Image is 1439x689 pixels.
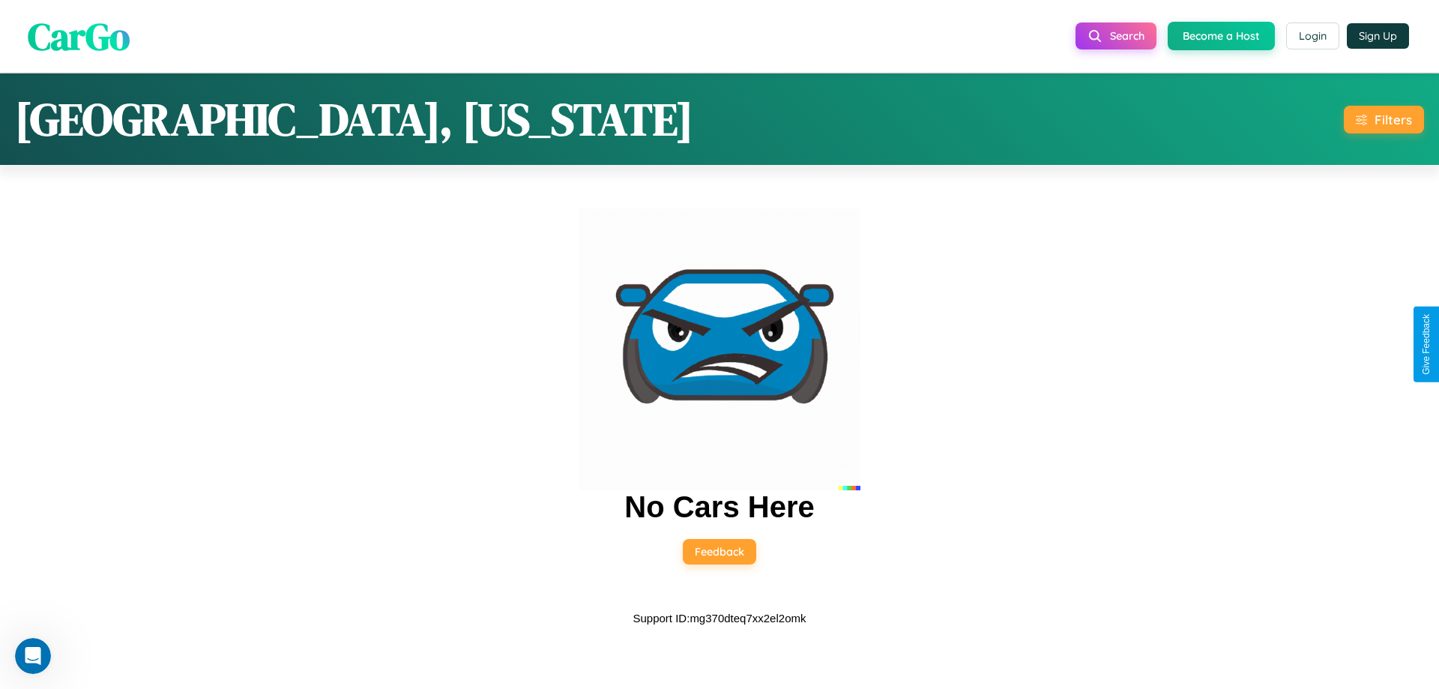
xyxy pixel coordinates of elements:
button: Sign Up [1347,23,1409,49]
button: Filters [1344,106,1424,133]
span: Search [1110,29,1144,43]
button: Search [1076,22,1156,49]
button: Feedback [683,539,756,565]
p: Support ID: mg370dteq7xx2el2omk [633,608,806,628]
img: car [579,208,860,490]
button: Become a Host [1168,22,1275,50]
span: CarGo [28,10,130,61]
h2: No Cars Here [624,490,814,524]
button: Login [1286,22,1339,49]
h1: [GEOGRAPHIC_DATA], [US_STATE] [15,88,693,150]
iframe: Intercom live chat [15,638,51,674]
div: Give Feedback [1421,314,1432,375]
div: Filters [1375,112,1412,127]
